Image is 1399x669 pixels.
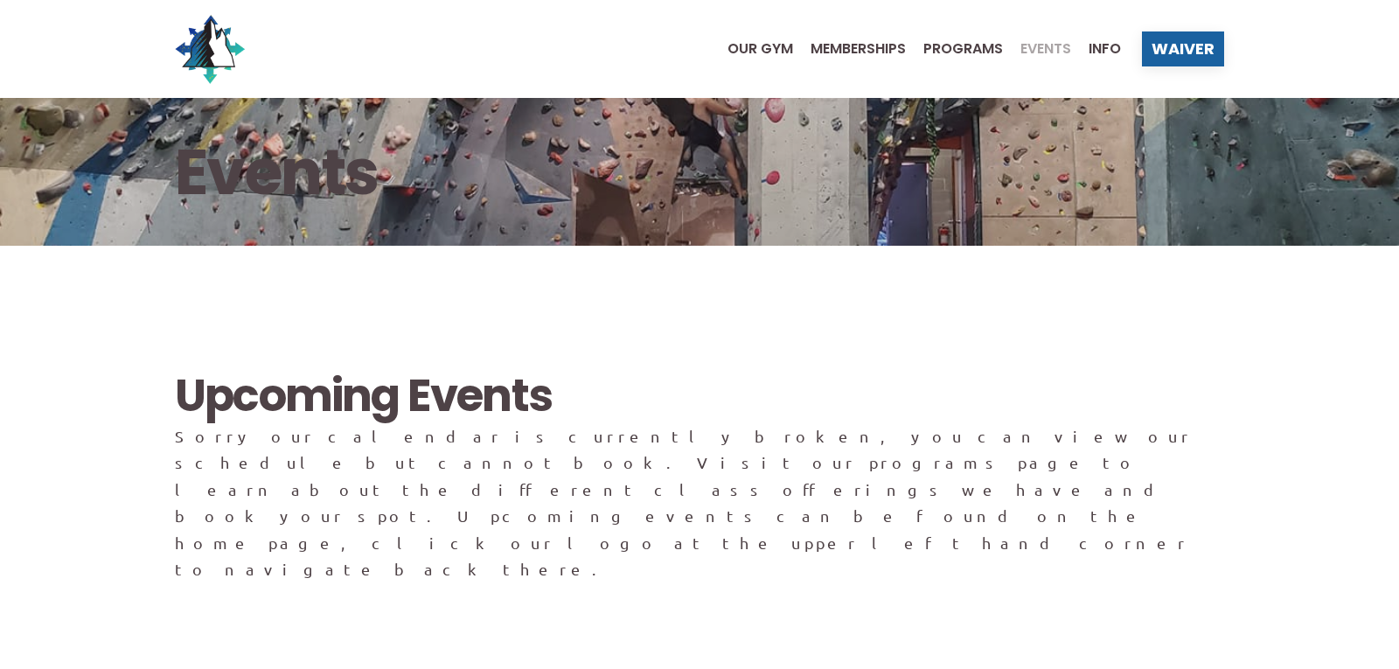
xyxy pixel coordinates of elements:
img: North Wall Logo [175,14,245,84]
h2: Upcoming Events [175,369,1224,423]
a: Our Gym [710,42,793,56]
a: Memberships [793,42,906,56]
a: Events [1003,42,1071,56]
span: Events [1020,42,1071,56]
a: Info [1071,42,1121,56]
a: Programs [906,42,1003,56]
span: Info [1089,42,1121,56]
div: Sorry our calendar is currently broken, you can view our schedule but cannot book. Visit our prog... [175,423,1224,584]
span: Memberships [811,42,906,56]
h1: Events [175,137,378,206]
span: Programs [923,42,1003,56]
span: Waiver [1152,41,1215,57]
span: Our Gym [727,42,793,56]
a: Waiver [1142,31,1224,66]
